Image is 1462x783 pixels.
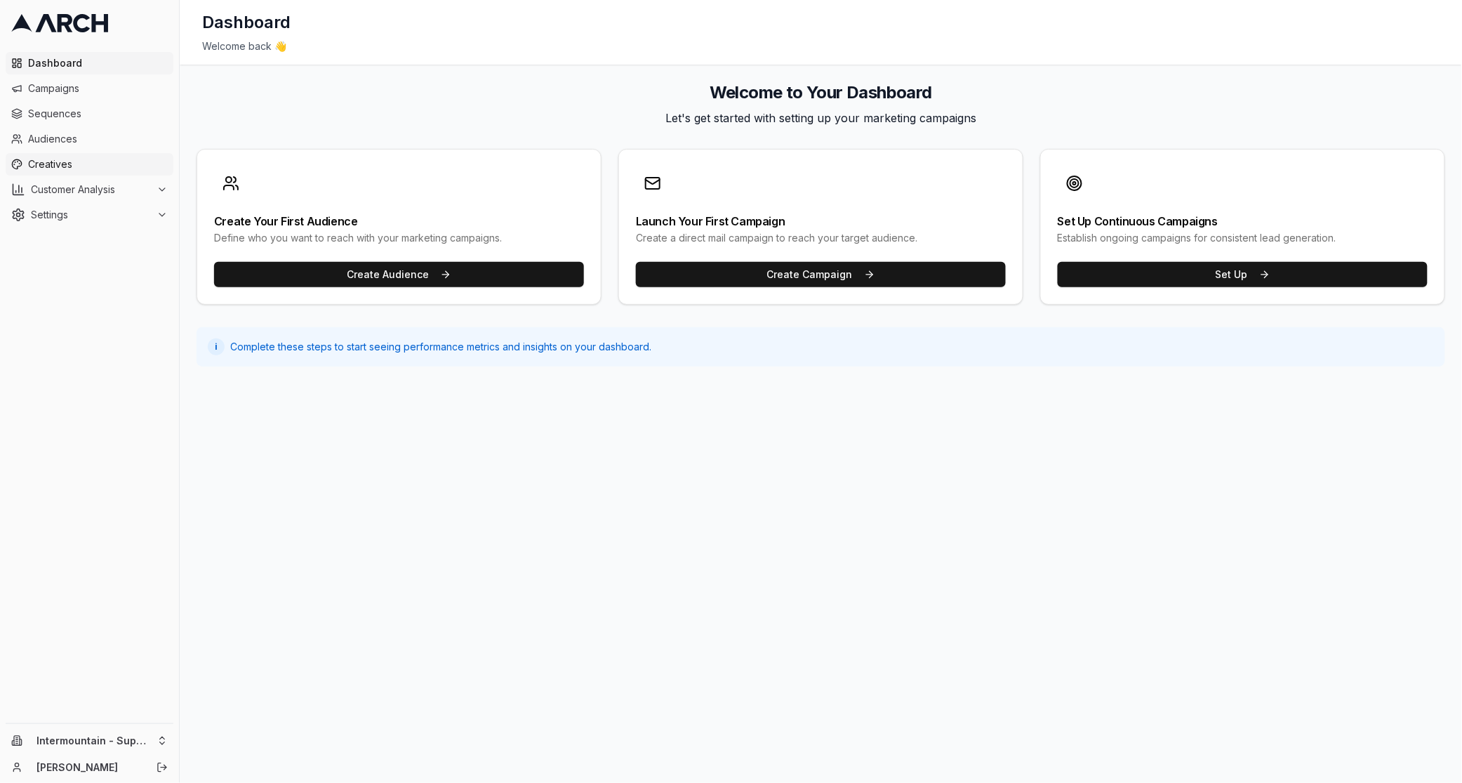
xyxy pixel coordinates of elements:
[28,56,168,70] span: Dashboard
[1058,216,1428,227] div: Set Up Continuous Campaigns
[214,262,584,287] button: Create Audience
[6,103,173,125] a: Sequences
[197,81,1445,104] h2: Welcome to Your Dashboard
[28,132,168,146] span: Audiences
[230,340,651,354] span: Complete these steps to start seeing performance metrics and insights on your dashboard.
[6,128,173,150] a: Audiences
[6,730,173,752] button: Intermountain - Superior Water & Air
[28,157,168,171] span: Creatives
[36,735,151,747] span: Intermountain - Superior Water & Air
[202,11,291,34] h1: Dashboard
[36,761,141,775] a: [PERSON_NAME]
[214,216,584,227] div: Create Your First Audience
[636,216,1006,227] div: Launch Your First Campaign
[28,107,168,121] span: Sequences
[152,758,172,777] button: Log out
[202,39,1440,53] div: Welcome back 👋
[6,77,173,100] a: Campaigns
[215,341,218,353] span: i
[6,153,173,176] a: Creatives
[197,110,1445,126] p: Let's get started with setting up your marketing campaigns
[6,204,173,226] button: Settings
[636,262,1006,287] button: Create Campaign
[6,52,173,74] a: Dashboard
[636,231,1006,245] div: Create a direct mail campaign to reach your target audience.
[28,81,168,96] span: Campaigns
[1058,262,1428,287] button: Set Up
[31,183,151,197] span: Customer Analysis
[214,231,584,245] div: Define who you want to reach with your marketing campaigns.
[31,208,151,222] span: Settings
[1058,231,1428,245] div: Establish ongoing campaigns for consistent lead generation.
[6,178,173,201] button: Customer Analysis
